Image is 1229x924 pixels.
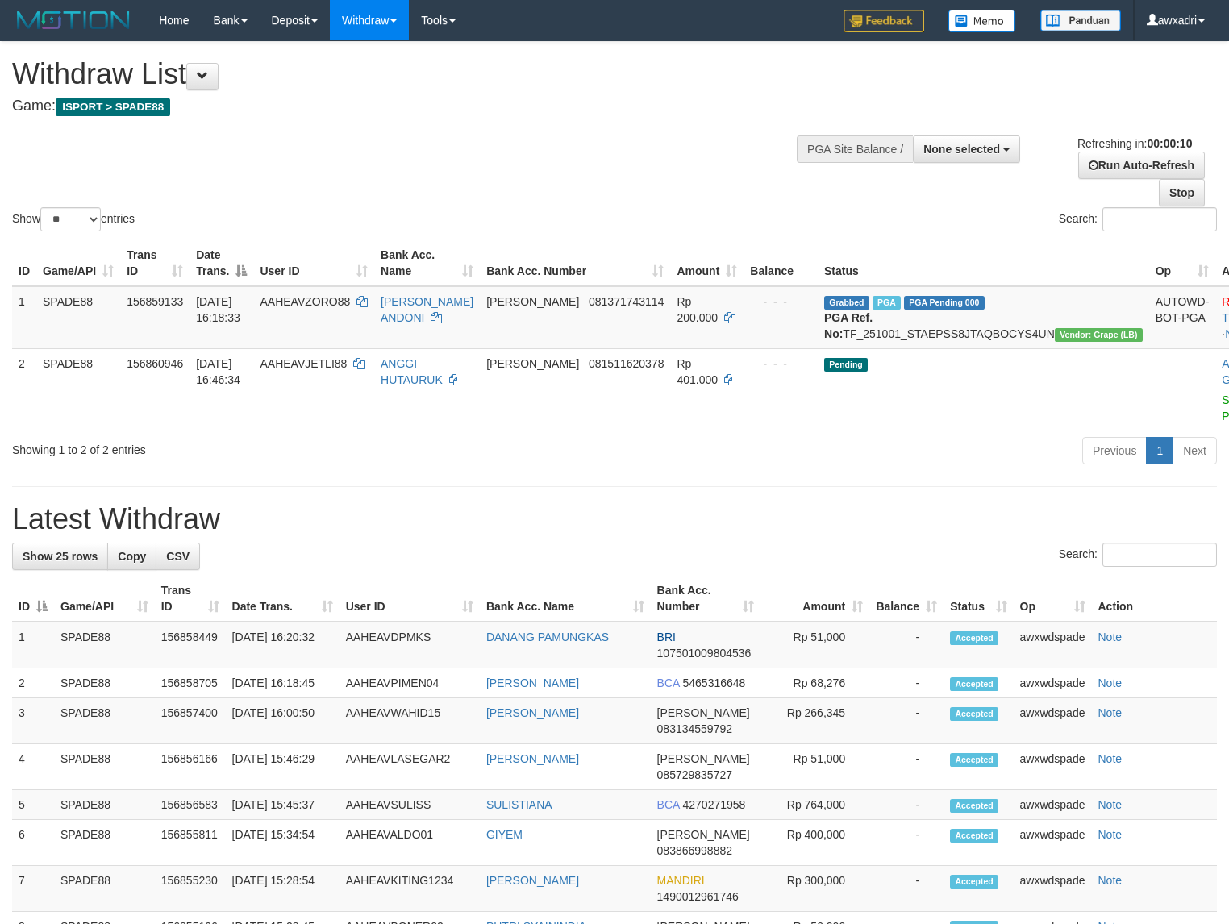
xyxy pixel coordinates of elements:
span: Copy 1490012961746 to clipboard [657,890,739,903]
span: Marked by awxwdspade [873,296,901,310]
td: Rp 266,345 [760,698,869,744]
select: Showentries [40,207,101,231]
span: Pending [824,358,868,372]
a: Note [1098,706,1123,719]
span: 156859133 [127,295,183,308]
span: Accepted [950,799,998,813]
span: [DATE] 16:18:33 [196,295,240,324]
td: SPADE88 [54,866,155,912]
h1: Withdraw List [12,58,803,90]
div: Showing 1 to 2 of 2 entries [12,435,500,458]
td: SPADE88 [54,622,155,668]
span: ISPORT > SPADE88 [56,98,170,116]
td: - [869,820,944,866]
td: AUTOWD-BOT-PGA [1149,286,1216,349]
th: ID [12,240,36,286]
a: Run Auto-Refresh [1078,152,1205,179]
a: Note [1098,828,1123,841]
td: awxwdspade [1014,820,1092,866]
a: [PERSON_NAME] [486,676,579,689]
td: - [869,866,944,912]
span: Rp 401.000 [677,357,718,386]
img: MOTION_logo.png [12,8,135,32]
span: MANDIRI [657,874,705,887]
a: DANANG PAMUNGKAS [486,631,609,643]
td: AAHEAVDPMKS [340,622,480,668]
th: Action [1092,576,1218,622]
td: - [869,668,944,698]
a: 1 [1146,437,1173,464]
th: Op: activate to sort column ascending [1014,576,1092,622]
td: awxwdspade [1014,622,1092,668]
td: SPADE88 [54,790,155,820]
td: 4 [12,744,54,790]
td: SPADE88 [54,820,155,866]
td: - [869,698,944,744]
td: - [869,790,944,820]
a: SULISTIANA [486,798,552,811]
th: Date Trans.: activate to sort column descending [190,240,253,286]
td: 1 [12,286,36,349]
b: PGA Ref. No: [824,311,873,340]
td: AAHEAVLASEGAR2 [340,744,480,790]
th: Trans ID: activate to sort column ascending [120,240,190,286]
span: BCA [657,798,680,811]
span: Copy 081511620378 to clipboard [589,357,664,370]
img: Button%20Memo.svg [948,10,1016,32]
td: 156858705 [155,668,226,698]
span: Copy 4270271958 to clipboard [682,798,745,811]
td: 156855230 [155,866,226,912]
th: Status: activate to sort column ascending [944,576,1013,622]
th: Game/API: activate to sort column ascending [54,576,155,622]
span: [PERSON_NAME] [657,752,750,765]
span: [PERSON_NAME] [486,295,579,308]
td: 2 [12,348,36,431]
td: TF_251001_STAEPSS8JTAQBOCYS4UN [818,286,1149,349]
button: None selected [913,135,1020,163]
a: Note [1098,798,1123,811]
td: awxwdspade [1014,744,1092,790]
span: PGA Pending [904,296,985,310]
td: SPADE88 [36,348,120,431]
td: SPADE88 [54,698,155,744]
td: 7 [12,866,54,912]
a: Show 25 rows [12,543,108,570]
span: Copy 083866998882 to clipboard [657,844,732,857]
td: Rp 400,000 [760,820,869,866]
a: Note [1098,676,1123,689]
th: Bank Acc. Name: activate to sort column ascending [374,240,480,286]
th: ID: activate to sort column descending [12,576,54,622]
a: Stop [1159,179,1205,206]
span: Accepted [950,631,998,645]
a: Previous [1082,437,1147,464]
th: Balance: activate to sort column ascending [869,576,944,622]
th: User ID: activate to sort column ascending [253,240,374,286]
a: ANGGI HUTAURUK [381,357,443,386]
th: Trans ID: activate to sort column ascending [155,576,226,622]
label: Search: [1059,207,1217,231]
td: AAHEAVWAHID15 [340,698,480,744]
span: AAHEAVZORO88 [260,295,350,308]
td: AAHEAVKITING1234 [340,866,480,912]
span: 156860946 [127,357,183,370]
th: Bank Acc. Name: activate to sort column ascending [480,576,651,622]
span: Copy 085729835727 to clipboard [657,768,732,781]
td: Rp 300,000 [760,866,869,912]
span: Rp 200.000 [677,295,718,324]
a: Next [1173,437,1217,464]
div: - - - [750,356,811,372]
img: panduan.png [1040,10,1121,31]
td: [DATE] 15:28:54 [226,866,340,912]
td: 156856166 [155,744,226,790]
td: [DATE] 16:00:50 [226,698,340,744]
td: [DATE] 15:34:54 [226,820,340,866]
th: Amount: activate to sort column ascending [670,240,744,286]
h4: Game: [12,98,803,114]
td: awxwdspade [1014,668,1092,698]
a: Copy [107,543,156,570]
td: awxwdspade [1014,790,1092,820]
img: Feedback.jpg [844,10,924,32]
a: CSV [156,543,200,570]
td: - [869,744,944,790]
a: Note [1098,874,1123,887]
